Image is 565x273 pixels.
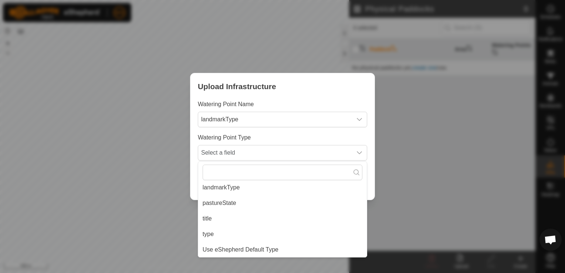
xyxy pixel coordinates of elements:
[352,145,367,160] div: dropdown trigger
[198,242,367,257] li: Use eShepherd Default Type
[198,211,367,226] li: title
[203,245,278,254] span: Use eShepherd Default Type
[198,145,352,160] span: Select a field
[203,183,240,192] span: landmarkType
[203,230,214,239] span: type
[198,227,367,242] li: type
[352,112,367,127] div: dropdown trigger
[198,100,254,109] label: Watering Point Name
[203,214,212,223] span: title
[198,180,367,195] li: landmarkType
[198,112,352,127] span: landmarkType
[539,229,562,251] div: Open chat
[198,133,251,142] label: Watering Point Type
[198,196,367,210] li: pastureState
[203,199,236,208] span: pastureState
[198,81,276,92] span: Upload Infrastructure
